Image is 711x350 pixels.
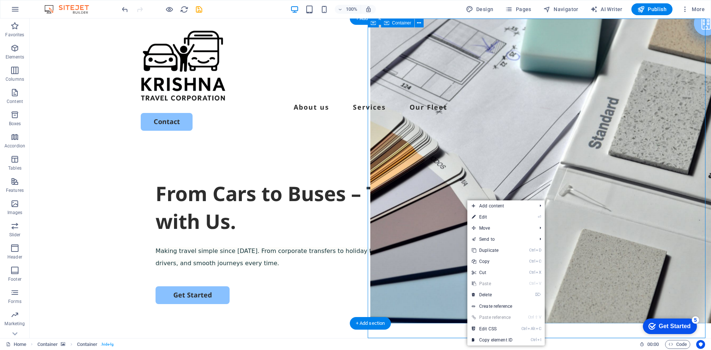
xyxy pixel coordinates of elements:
[7,210,23,216] p: Images
[9,121,21,127] p: Boxes
[7,254,22,260] p: Header
[668,340,687,349] span: Code
[6,54,24,60] p: Elements
[681,6,705,13] span: More
[467,223,534,234] span: Move
[365,6,372,13] i: On resize automatically adjust zoom level to fit chosen device.
[101,340,114,349] span: . hide-lg
[652,341,654,347] span: :
[543,6,578,13] span: Navigator
[529,248,535,253] i: Ctrl
[6,76,24,82] p: Columns
[637,6,667,13] span: Publish
[521,326,527,331] i: Ctrl
[55,1,62,9] div: 5
[6,340,26,349] a: Click to cancel selection. Double-click to open Pages
[350,12,391,25] div: + Add section
[180,5,188,14] button: reload
[467,234,534,245] a: Send to
[467,312,517,323] a: Ctrl⇧VPaste reference
[392,21,411,25] span: Container
[121,5,129,14] i: Undo: Change text (Ctrl+Z)
[528,315,534,320] i: Ctrl
[194,5,203,14] button: save
[6,187,24,193] p: Features
[463,3,497,15] div: Design (Ctrl+Alt+Y)
[43,5,98,14] img: Editor Logo
[528,326,535,331] i: Alt
[467,267,517,278] a: CtrlXCut
[8,299,21,304] p: Forms
[467,289,517,300] a: ⌦Delete
[536,248,541,253] i: D
[505,6,531,13] span: Pages
[350,317,391,330] div: + Add section
[502,3,534,15] button: Pages
[587,3,625,15] button: AI Writer
[37,340,58,349] span: Click to select. Double-click to edit
[165,5,174,14] button: Click here to leave preview mode and continue editing
[678,3,708,15] button: More
[467,200,534,211] span: Add content
[466,6,494,13] span: Design
[467,256,517,267] a: CtrlCCopy
[120,5,129,14] button: undo
[536,270,541,275] i: X
[4,143,25,149] p: Accordion
[535,292,541,297] i: ⌦
[346,5,358,14] h6: 100%
[467,278,517,289] a: CtrlVPaste
[4,321,25,327] p: Marketing
[467,245,517,256] a: CtrlDDuplicate
[531,337,537,342] i: Ctrl
[195,5,203,14] i: Save (Ctrl+S)
[538,214,541,219] i: ⏎
[37,340,114,349] nav: breadcrumb
[536,326,541,331] i: C
[529,259,535,264] i: Ctrl
[467,301,545,312] a: Create reference
[647,340,659,349] span: 00 00
[696,340,705,349] button: Usercentrics
[335,5,361,14] button: 100%
[7,99,23,104] p: Content
[6,4,60,19] div: Get Started 5 items remaining, 0% complete
[467,211,517,223] a: ⏎Edit
[77,340,98,349] span: Click to select. Double-click to edit
[8,276,21,282] p: Footer
[539,315,541,320] i: V
[529,281,535,286] i: Ctrl
[8,165,21,171] p: Tables
[61,342,65,346] i: This element contains a background
[536,281,541,286] i: V
[540,3,581,15] button: Navigator
[665,340,690,349] button: Code
[536,259,541,264] i: C
[640,340,659,349] h6: Session time
[535,315,538,320] i: ⇧
[463,3,497,15] button: Design
[467,323,517,334] a: CtrlAltCEdit CSS
[467,334,517,346] a: CtrlICopy element ID
[537,337,541,342] i: I
[529,270,535,275] i: Ctrl
[631,3,672,15] button: Publish
[5,32,24,38] p: Favorites
[9,232,21,238] p: Slider
[590,6,622,13] span: AI Writer
[22,8,54,15] div: Get Started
